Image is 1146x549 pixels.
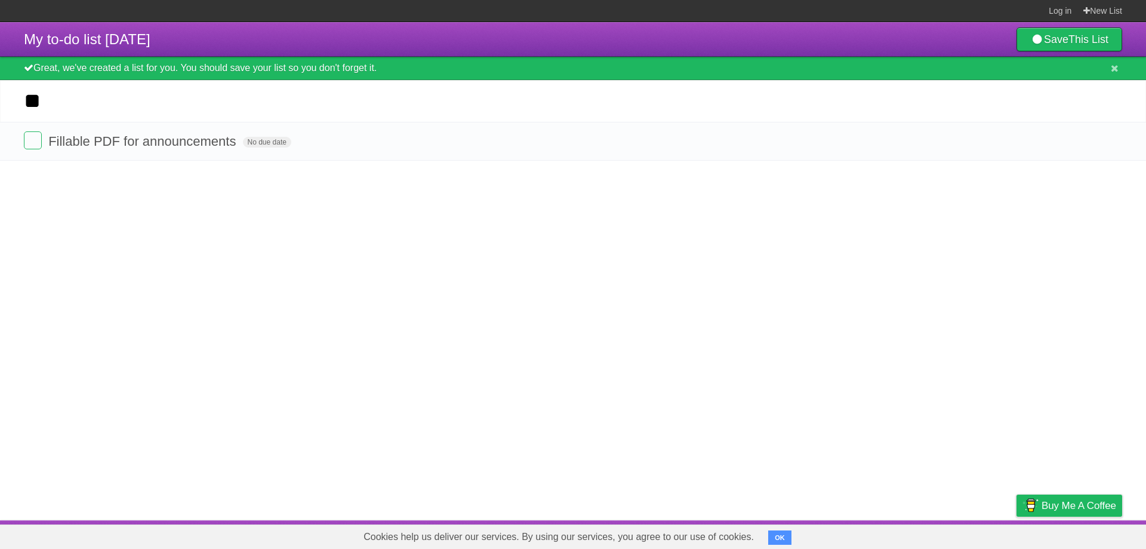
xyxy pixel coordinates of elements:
a: About [858,523,883,546]
span: My to-do list [DATE] [24,31,150,47]
a: SaveThis List [1016,27,1122,51]
span: No due date [243,137,291,148]
span: Buy me a coffee [1042,495,1116,516]
a: Privacy [1001,523,1032,546]
button: OK [768,530,791,545]
a: Developers [897,523,945,546]
img: Buy me a coffee [1022,495,1039,516]
b: This List [1068,33,1108,45]
a: Terms [960,523,987,546]
span: Fillable PDF for announcements [48,134,239,149]
label: Done [24,131,42,149]
a: Buy me a coffee [1016,495,1122,517]
a: Suggest a feature [1047,523,1122,546]
span: Cookies help us deliver our services. By using our services, you agree to our use of cookies. [352,525,766,549]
